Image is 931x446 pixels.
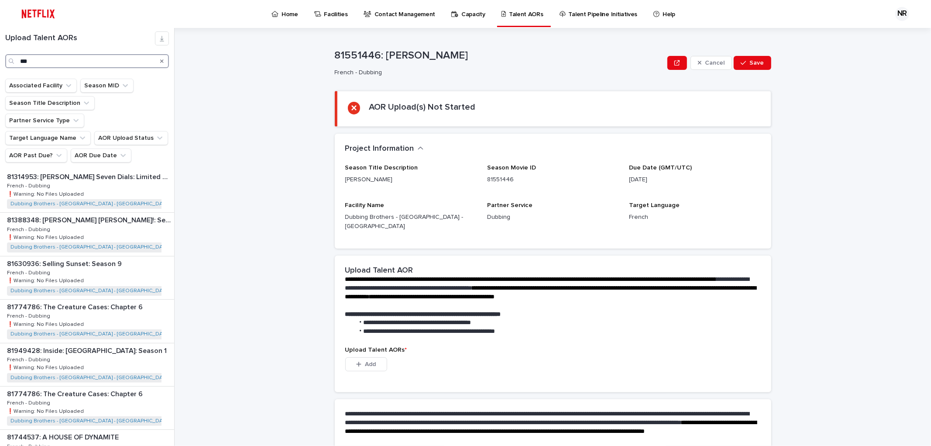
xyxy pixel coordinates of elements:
[629,165,692,171] span: Due Date (GMT/UTC)
[369,102,475,112] h2: AOR Upload(s) Not Started
[7,171,172,181] p: 81314953: Agatha Christie's Seven Dials: Limited Series
[705,60,725,66] span: Cancel
[629,213,760,222] p: French
[5,114,84,128] button: Partner Service Type
[365,361,376,367] span: Add
[629,202,680,208] span: Target Language
[7,398,52,406] p: French - Dubbing
[7,268,52,276] p: French - Dubbing
[10,201,170,207] a: Dubbing Brothers - [GEOGRAPHIC_DATA] - [GEOGRAPHIC_DATA]
[335,69,661,76] p: French - Dubbing
[691,56,732,70] button: Cancel
[734,56,771,70] button: Save
[5,34,155,43] h1: Upload Talent AORs
[10,288,170,294] a: Dubbing Brothers - [GEOGRAPHIC_DATA] - [GEOGRAPHIC_DATA]
[629,175,760,184] p: [DATE]
[345,202,385,208] span: Facility Name
[7,407,86,415] p: ❗️Warning: No Files Uploaded
[345,175,477,184] p: [PERSON_NAME]
[7,355,52,363] p: French - Dubbing
[10,331,170,337] a: Dubbing Brothers - [GEOGRAPHIC_DATA] - [GEOGRAPHIC_DATA]
[487,202,532,208] span: Partner Service
[345,347,407,353] span: Upload Talent AORs
[345,144,424,154] button: Project Information
[7,214,172,225] p: 81388348: [PERSON_NAME] [PERSON_NAME]!: Season 1
[7,320,86,328] p: ❗️Warning: No Files Uploaded
[80,79,134,93] button: Season MID
[94,131,168,145] button: AOR Upload Status
[895,7,909,21] div: NR
[487,175,618,184] p: 81551446
[7,388,144,398] p: 81774786: The Creature Cases: Chapter 6
[345,213,477,231] p: Dubbing Brothers - [GEOGRAPHIC_DATA] - [GEOGRAPHIC_DATA]
[17,5,59,23] img: ifQbXi3ZQGMSEF7WDB7W
[10,244,170,250] a: Dubbing Brothers - [GEOGRAPHIC_DATA] - [GEOGRAPHIC_DATA]
[335,49,664,62] p: 81551446: [PERSON_NAME]
[5,79,77,93] button: Associated Facility
[7,181,52,189] p: French - Dubbing
[7,190,86,197] p: ❗️Warning: No Files Uploaded
[5,96,95,110] button: Season Title Description
[345,144,414,154] h2: Project Information
[71,149,131,162] button: AOR Due Date
[487,165,536,171] span: Season Movie ID
[7,363,86,371] p: ❗️Warning: No Files Uploaded
[487,213,618,222] p: Dubbing
[7,311,52,319] p: French - Dubbing
[10,375,170,381] a: Dubbing Brothers - [GEOGRAPHIC_DATA] - [GEOGRAPHIC_DATA]
[345,165,418,171] span: Season Title Description
[5,54,169,68] input: Search
[750,60,764,66] span: Save
[5,131,91,145] button: Target Language Name
[7,276,86,284] p: ❗️Warning: No Files Uploaded
[7,258,124,268] p: 81630936: Selling Sunset: Season 9
[7,432,120,442] p: 81744537: A HOUSE OF DYNAMITE
[5,149,67,162] button: AOR Past Due?
[345,266,413,276] h2: Upload Talent AOR
[7,345,168,355] p: 81949428: Inside: [GEOGRAPHIC_DATA]: Season 1
[10,418,170,424] a: Dubbing Brothers - [GEOGRAPHIC_DATA] - [GEOGRAPHIC_DATA]
[7,225,52,233] p: French - Dubbing
[7,233,86,241] p: ❗️Warning: No Files Uploaded
[345,357,387,371] button: Add
[7,301,144,311] p: 81774786: The Creature Cases: Chapter 6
